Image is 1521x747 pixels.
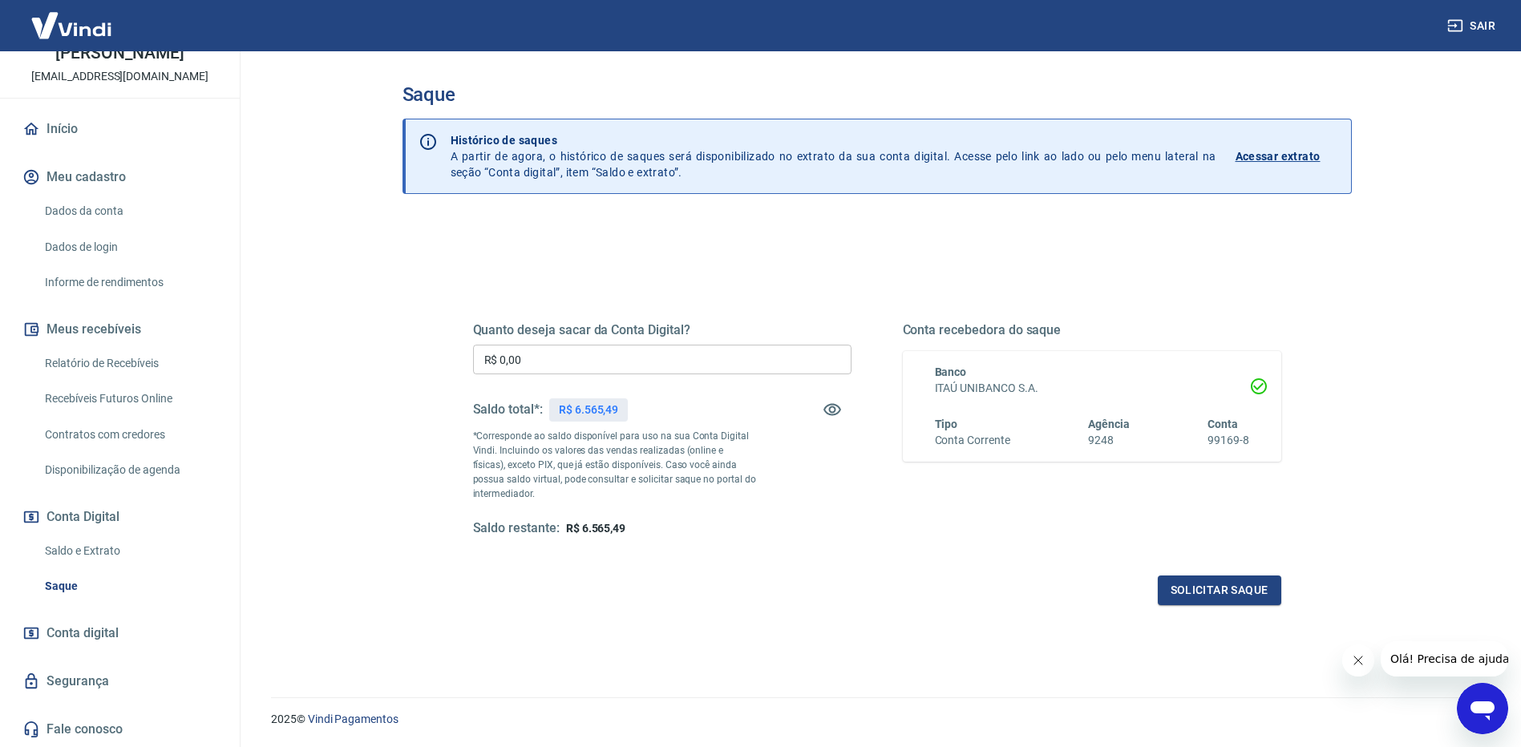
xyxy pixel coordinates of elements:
[10,11,135,24] span: Olá! Precisa de ajuda?
[473,402,543,418] h5: Saldo total*:
[19,712,220,747] a: Fale conosco
[1381,641,1508,676] iframe: Mensagem da empresa
[566,522,625,535] span: R$ 6.565,49
[1457,683,1508,734] iframe: Botão para abrir a janela de mensagens
[55,45,184,62] p: [PERSON_NAME]
[19,499,220,535] button: Conta Digital
[935,365,967,378] span: Banco
[1207,432,1249,449] h6: 99169-8
[38,195,220,228] a: Dados da conta
[47,622,119,644] span: Conta digital
[19,616,220,651] a: Conta digital
[559,402,618,418] p: R$ 6.565,49
[451,132,1216,148] p: Histórico de saques
[1444,11,1502,41] button: Sair
[1207,418,1238,430] span: Conta
[935,380,1249,397] h6: ITAÚ UNIBANCO S.A.
[19,1,123,50] img: Vindi
[935,418,958,430] span: Tipo
[38,570,220,603] a: Saque
[38,231,220,264] a: Dados de login
[1088,432,1130,449] h6: 9248
[402,83,1352,106] h3: Saque
[19,312,220,347] button: Meus recebíveis
[1342,644,1374,676] iframe: Fechar mensagem
[38,535,220,567] a: Saldo e Extrato
[19,111,220,147] a: Início
[19,664,220,699] a: Segurança
[271,711,1483,728] p: 2025 ©
[903,322,1281,338] h5: Conta recebedora do saque
[1088,418,1130,430] span: Agência
[308,713,398,725] a: Vindi Pagamentos
[19,159,220,195] button: Meu cadastro
[38,454,220,487] a: Disponibilização de agenda
[451,132,1216,180] p: A partir de agora, o histórico de saques será disponibilizado no extrato da sua conta digital. Ac...
[935,432,1010,449] h6: Conta Corrente
[1236,148,1321,164] p: Acessar extrato
[38,347,220,380] a: Relatório de Recebíveis
[38,382,220,415] a: Recebíveis Futuros Online
[1236,132,1338,180] a: Acessar extrato
[38,418,220,451] a: Contratos com credores
[473,322,852,338] h5: Quanto deseja sacar da Conta Digital?
[473,429,757,501] p: *Corresponde ao saldo disponível para uso na sua Conta Digital Vindi. Incluindo os valores das ve...
[38,266,220,299] a: Informe de rendimentos
[1158,575,1281,605] button: Solicitar saque
[473,520,560,537] h5: Saldo restante:
[31,68,208,85] p: [EMAIL_ADDRESS][DOMAIN_NAME]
